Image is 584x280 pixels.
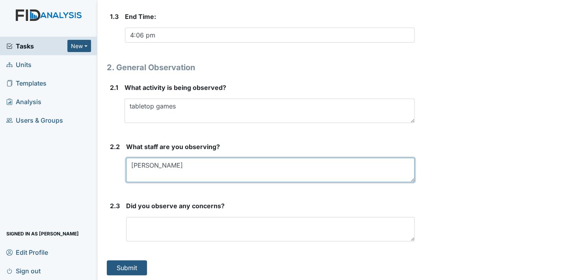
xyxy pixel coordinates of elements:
[6,77,46,89] span: Templates
[67,40,91,52] button: New
[6,41,67,51] a: Tasks
[6,95,41,108] span: Analysis
[126,143,220,151] span: What staff are you observing?
[107,260,147,275] button: Submit
[6,114,63,126] span: Users & Groups
[107,62,415,73] h1: 2. General Observation
[6,246,48,258] span: Edit Profile
[110,201,120,211] label: 2.3
[125,84,226,91] span: What activity is being observed?
[110,12,119,21] label: 1.3
[125,13,156,21] span: End Time:
[126,202,225,210] span: Did you observe any concerns?
[110,142,120,151] label: 2.2
[6,58,32,71] span: Units
[6,228,79,240] span: Signed in as [PERSON_NAME]
[110,83,118,92] label: 2.1
[6,265,41,277] span: Sign out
